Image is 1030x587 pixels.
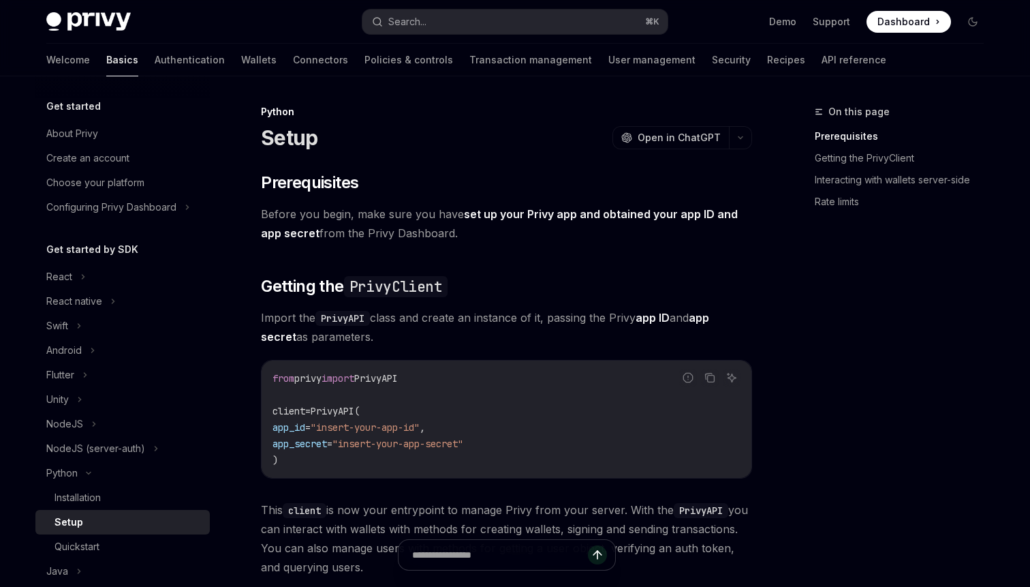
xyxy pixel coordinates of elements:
button: Android [35,338,210,363]
span: privy [294,372,322,385]
span: On this page [828,104,890,120]
a: Security [712,44,751,76]
a: Recipes [767,44,805,76]
button: Flutter [35,363,210,387]
a: Authentication [155,44,225,76]
a: Wallets [241,44,277,76]
a: Policies & controls [364,44,453,76]
strong: app ID [636,311,670,325]
a: set up your Privy app and obtained your app ID and app secret [261,207,738,241]
span: import [322,372,354,385]
span: ⌘ K [645,16,659,27]
h1: Setup [261,125,317,150]
button: Ask AI [723,369,740,387]
a: Getting the PrivyClient [815,147,995,169]
a: Connectors [293,44,348,76]
a: Basics [106,44,138,76]
button: Toggle dark mode [962,11,984,33]
a: API reference [822,44,886,76]
a: User management [608,44,696,76]
div: Search... [388,14,426,30]
span: Before you begin, make sure you have from the Privy Dashboard. [261,205,752,243]
div: Unity [46,391,69,408]
button: Search...⌘K [362,10,668,34]
h5: Get started by SDK [46,241,138,258]
div: About Privy [46,125,98,142]
div: Swift [46,318,68,334]
div: Create an account [46,150,129,166]
span: Open in ChatGPT [638,131,721,145]
button: React [35,265,210,289]
a: Create an account [35,146,210,170]
a: Interacting with wallets server-side [815,169,995,191]
code: PrivyClient [344,276,448,297]
a: Dashboard [867,11,951,33]
span: Dashboard [877,15,930,29]
a: Demo [769,15,796,29]
a: Prerequisites [815,125,995,147]
a: Welcome [46,44,90,76]
img: dark logo [46,12,131,31]
button: Report incorrect code [679,369,697,387]
h5: Get started [46,98,101,115]
button: Copy the contents from the code block [701,369,719,387]
a: Transaction management [469,44,592,76]
span: PrivyAPI [354,372,398,385]
a: Rate limits [815,191,995,213]
div: Android [46,342,82,359]
button: Swift [35,314,210,338]
div: Python [261,105,752,119]
span: Getting the [261,275,448,297]
div: Flutter [46,367,74,383]
span: Prerequisites [261,172,358,194]
code: PrivyAPI [315,311,370,326]
button: Open in ChatGPT [612,126,729,149]
div: Configuring Privy Dashboard [46,199,176,215]
button: Unity [35,387,210,412]
div: React native [46,293,102,310]
a: About Privy [35,121,210,146]
button: React native [35,289,210,314]
button: Configuring Privy Dashboard [35,195,210,220]
a: Support [813,15,850,29]
div: React [46,269,72,285]
div: Choose your platform [46,175,144,191]
a: Choose your platform [35,170,210,195]
span: from [272,372,294,385]
span: Import the class and create an instance of it, passing the Privy and as parameters. [261,308,752,346]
